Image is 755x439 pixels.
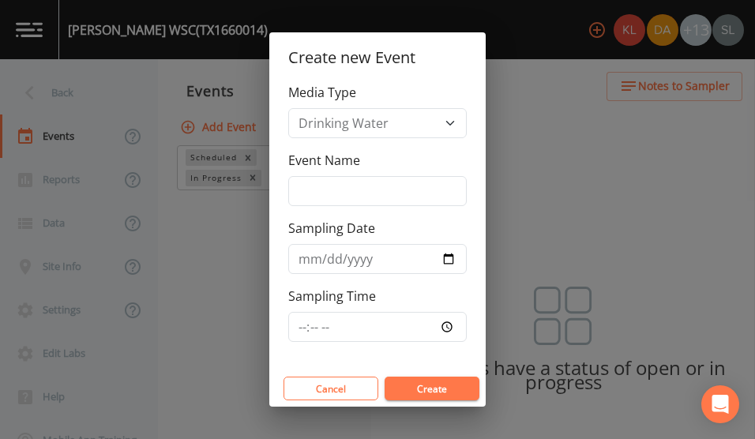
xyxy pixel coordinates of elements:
label: Event Name [288,151,360,170]
label: Sampling Date [288,219,375,238]
label: Media Type [288,83,356,102]
button: Cancel [284,377,378,400]
div: Open Intercom Messenger [701,385,739,423]
h2: Create new Event [269,32,486,83]
label: Sampling Time [288,287,376,306]
button: Create [385,377,479,400]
